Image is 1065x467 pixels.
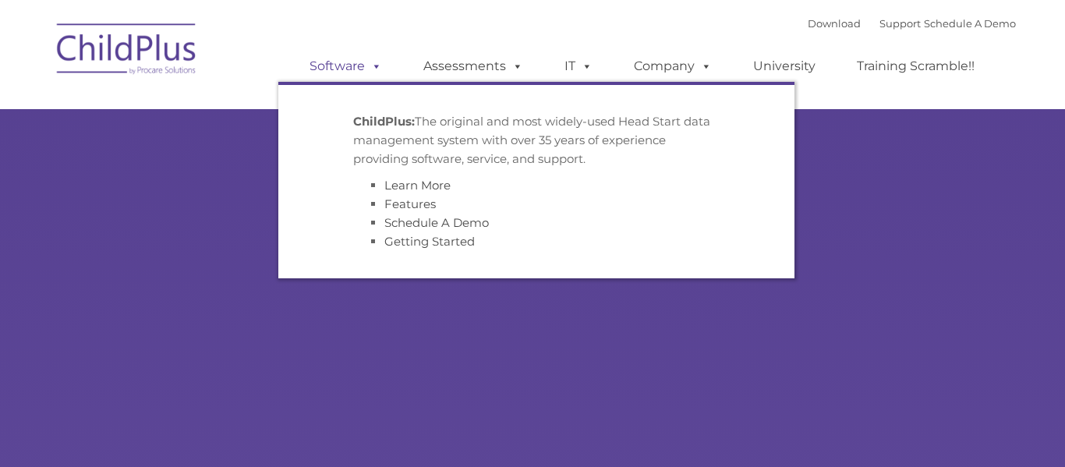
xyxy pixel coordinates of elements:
[808,17,1016,30] font: |
[618,51,727,82] a: Company
[549,51,608,82] a: IT
[384,234,475,249] a: Getting Started
[841,51,990,82] a: Training Scramble!!
[384,178,451,193] a: Learn More
[49,12,205,90] img: ChildPlus by Procare Solutions
[924,17,1016,30] a: Schedule A Demo
[384,196,436,211] a: Features
[738,51,831,82] a: University
[353,112,720,168] p: The original and most widely-used Head Start data management system with over 35 years of experie...
[353,114,415,129] strong: ChildPlus:
[879,17,921,30] a: Support
[294,51,398,82] a: Software
[808,17,861,30] a: Download
[408,51,539,82] a: Assessments
[384,215,489,230] a: Schedule A Demo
